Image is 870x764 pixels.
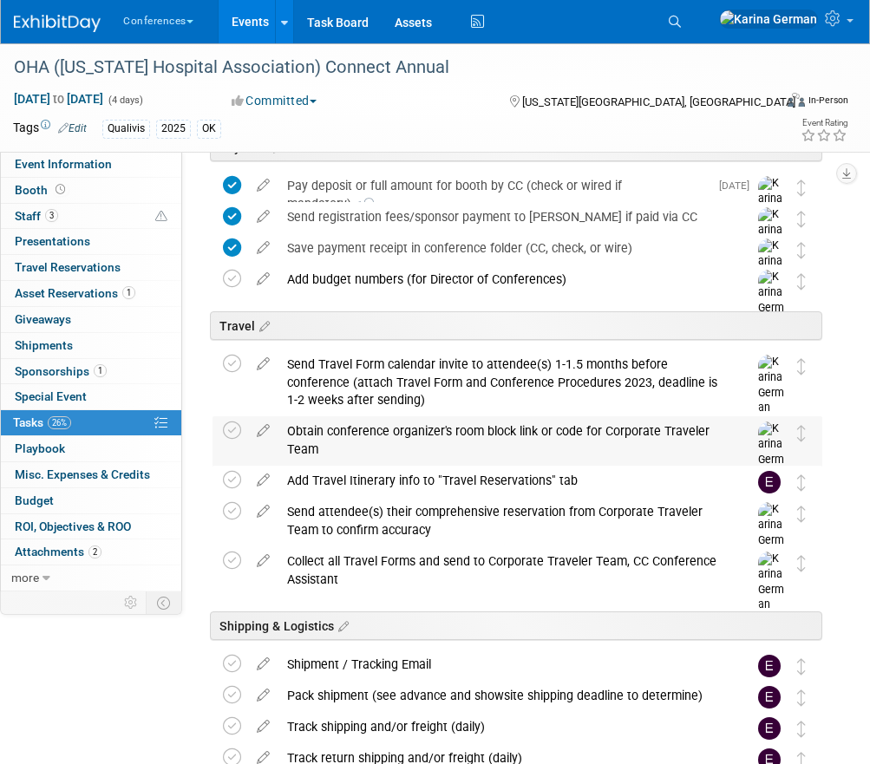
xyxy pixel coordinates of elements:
span: Booth not reserved yet [52,183,69,196]
span: ROI, Objectives & ROO [15,519,131,533]
a: Travel Reservations [1,255,181,280]
i: Move task [797,658,806,675]
span: [DATE] [719,180,758,192]
div: Travel [210,311,822,340]
a: edit [248,356,278,372]
a: more [1,565,181,591]
div: Event Format [720,90,848,116]
div: Event Rating [801,119,847,127]
div: Shipment / Tracking Email [278,650,723,679]
img: Erin Anderson [758,717,781,740]
a: edit [248,178,278,193]
div: Save payment receipt in conference folder (CC, check, or wire) [278,233,723,263]
div: Obtain conference organizer's room block link or code for Corporate Traveler Team [278,416,723,464]
a: Edit [58,122,87,134]
div: Pack shipment (see advance and showsite shipping deadline to determine) [278,681,723,710]
a: Edit sections [269,138,284,155]
div: Add budget numbers (for Director of Conferences) [278,264,723,294]
td: Toggle Event Tabs [147,591,182,614]
span: Tasks [13,415,71,429]
span: Misc. Expenses & Credits [15,467,150,481]
img: Erin Anderson [758,655,781,677]
a: edit [248,553,278,569]
img: Karina German [758,502,784,564]
img: Karina German [758,355,784,416]
img: Karina German [758,238,784,300]
span: [DATE] [DATE] [13,91,104,107]
span: 26% [48,416,71,429]
div: Collect all Travel Forms and send to Corporate Traveler Team, CC Conference Assistant [278,546,723,594]
span: Giveaways [15,312,71,326]
a: Playbook [1,436,181,461]
span: to [50,92,67,106]
div: In-Person [808,94,848,107]
a: edit [248,504,278,519]
span: 1 [351,199,374,211]
a: Special Event [1,384,181,409]
div: Pay deposit or full amount for booth by CC (check or wired if mandatory) [278,171,709,219]
i: Move task [797,242,806,258]
a: Presentations [1,229,181,254]
a: edit [248,209,278,225]
div: Send attendee(s) their comprehensive reservation from Corporate Traveler Team to confirm accuracy [278,497,723,545]
span: Presentations [15,234,90,248]
span: Shipments [15,338,73,352]
span: Budget [15,493,54,507]
span: Event Information [15,157,112,171]
span: 1 [122,286,135,299]
div: Shipping & Logistics [210,611,822,640]
div: Qualivis [102,120,150,138]
span: Booth [15,183,69,197]
div: OK [197,120,221,138]
span: [US_STATE][GEOGRAPHIC_DATA], [GEOGRAPHIC_DATA] [522,95,795,108]
img: Karina German [758,552,784,613]
i: Move task [797,425,806,441]
div: Send Travel Form calendar invite to attendee(s) 1-1.5 months before conference (attach Travel For... [278,349,723,415]
a: Sponsorships1 [1,359,181,384]
a: Edit sections [334,617,349,634]
a: edit [248,240,278,256]
span: Special Event [15,389,87,403]
img: Karina German [758,176,784,238]
i: Move task [797,358,806,375]
div: 2025 [156,120,191,138]
a: Misc. Expenses & Credits [1,462,181,487]
a: Tasks26% [1,410,181,435]
button: Committed [226,92,324,109]
i: Move task [797,721,806,737]
a: Asset Reservations1 [1,281,181,306]
span: 3 [45,209,58,222]
img: ExhibitDay [14,15,101,32]
span: Sponsorships [15,364,107,378]
a: edit [248,271,278,287]
a: edit [248,423,278,439]
a: Shipments [1,333,181,358]
span: 1 [94,364,107,377]
img: Karina German [758,207,784,269]
span: Travel Reservations [15,260,121,274]
a: Edit sections [255,317,270,334]
div: OHA ([US_STATE] Hospital Association) Connect Annual [8,52,765,83]
span: 2 [88,545,101,558]
i: Move task [797,506,806,522]
i: Move task [797,273,806,290]
span: Potential Scheduling Conflict -- at least one attendee is tagged in another overlapping event. [155,209,167,225]
a: edit [248,473,278,488]
a: edit [248,719,278,735]
img: Erin Anderson [758,686,781,708]
a: Event Information [1,152,181,177]
img: Karina German [719,10,818,29]
a: Giveaways [1,307,181,332]
span: more [11,571,39,584]
a: edit [248,688,278,703]
i: Move task [797,180,806,196]
div: Send registration fees/sponsor payment to [PERSON_NAME] if paid via CC [278,202,723,232]
td: Personalize Event Tab Strip [116,591,147,614]
div: Add Travel Itinerary info to "Travel Reservations" tab [278,466,723,495]
a: Staff3 [1,204,181,229]
i: Move task [797,555,806,571]
img: Karina German [758,421,784,483]
span: Asset Reservations [15,286,135,300]
img: Karina German [758,270,784,331]
i: Move task [797,689,806,706]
